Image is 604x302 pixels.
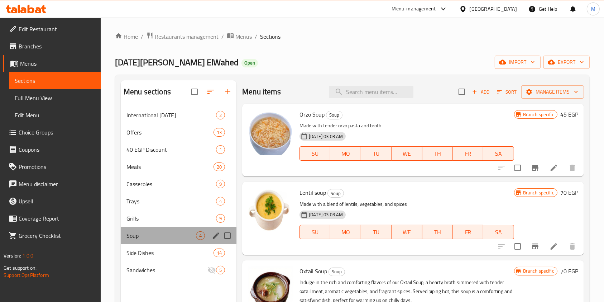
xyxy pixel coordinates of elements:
a: Edit menu item [550,242,558,251]
a: Coupons [3,141,101,158]
button: FR [453,146,483,161]
button: WE [392,225,422,239]
a: Grocery Checklist [3,227,101,244]
button: Add section [219,83,236,100]
button: TU [361,225,392,239]
button: TH [422,225,453,239]
a: Restaurants management [146,32,219,41]
div: 40 EGP Discount [126,145,216,154]
span: 9 [216,215,225,222]
span: Promotions [19,162,95,171]
span: FR [456,227,480,237]
span: Lentil soup [299,187,326,198]
span: Select all sections [187,84,202,99]
span: import [500,58,535,67]
span: Add item [469,86,492,98]
span: Oxtail Soup [299,266,327,277]
a: Menus [3,55,101,72]
span: Orzo Soup [299,109,325,120]
span: Upsell [19,197,95,206]
span: Soup [326,111,342,119]
p: Made with a blend of lentils, vegetables, and spices [299,200,514,209]
button: SU [299,146,330,161]
span: MO [333,227,358,237]
a: Edit menu item [550,164,558,172]
div: Sandwiches [126,266,207,274]
li: / [255,32,257,41]
div: Soup [327,189,344,198]
a: Edit Restaurant [3,20,101,38]
img: Orzo Soup [248,109,294,155]
span: 2 [216,112,225,119]
button: export [543,56,590,69]
button: Add [469,86,492,98]
span: TH [425,148,450,159]
a: Full Menu View [9,89,101,107]
span: Side Dishes [126,249,214,257]
button: Manage items [521,85,584,99]
a: Promotions [3,158,101,175]
span: 4 [196,232,205,239]
div: items [214,249,225,257]
div: items [216,111,225,119]
button: edit [211,230,221,241]
div: items [216,266,225,274]
span: Menu disclaimer [19,180,95,188]
a: Menus [227,32,252,41]
span: [DATE] 03:03 AM [306,133,346,140]
span: Branch specific [520,189,557,196]
span: TH [425,227,450,237]
span: Offers [126,128,214,137]
button: MO [330,146,361,161]
span: TU [364,148,389,159]
button: SA [483,146,514,161]
a: Branches [3,38,101,55]
span: FR [456,148,480,159]
span: Choice Groups [19,128,95,137]
div: items [214,162,225,171]
a: Home [115,32,138,41]
span: WE [394,148,419,159]
a: Sections [9,72,101,89]
span: Branch specific [520,268,557,274]
span: Soup [329,268,345,276]
span: Trays [126,197,216,206]
button: Sort [495,86,518,98]
span: MO [333,148,358,159]
span: Sort sections [202,83,219,100]
div: Side Dishes14 [121,244,236,261]
button: SU [299,225,330,239]
button: import [495,56,541,69]
div: items [214,128,225,137]
div: items [216,197,225,206]
span: Edit Restaurant [19,25,95,33]
span: 4 [216,198,225,205]
div: International [DATE]2 [121,107,236,124]
button: TU [361,146,392,161]
svg: Inactive section [207,266,216,274]
span: export [549,58,584,67]
span: Select section [454,84,469,99]
div: [GEOGRAPHIC_DATA] [470,5,517,13]
span: Branch specific [520,111,557,118]
span: Meals [126,162,214,171]
span: Grocery Checklist [19,231,95,240]
span: WE [394,227,419,237]
span: 13 [214,129,225,136]
span: 9 [216,181,225,188]
span: Full Menu View [15,94,95,102]
div: items [196,231,205,240]
span: Edit Menu [15,111,95,119]
span: M [591,5,595,13]
span: 1 [216,146,225,153]
h2: Menu sections [124,86,171,97]
div: Open [241,59,258,67]
span: Restaurants management [155,32,219,41]
span: SA [486,148,511,159]
div: Offers13 [121,124,236,141]
div: Grills9 [121,210,236,227]
span: 20 [214,164,225,170]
